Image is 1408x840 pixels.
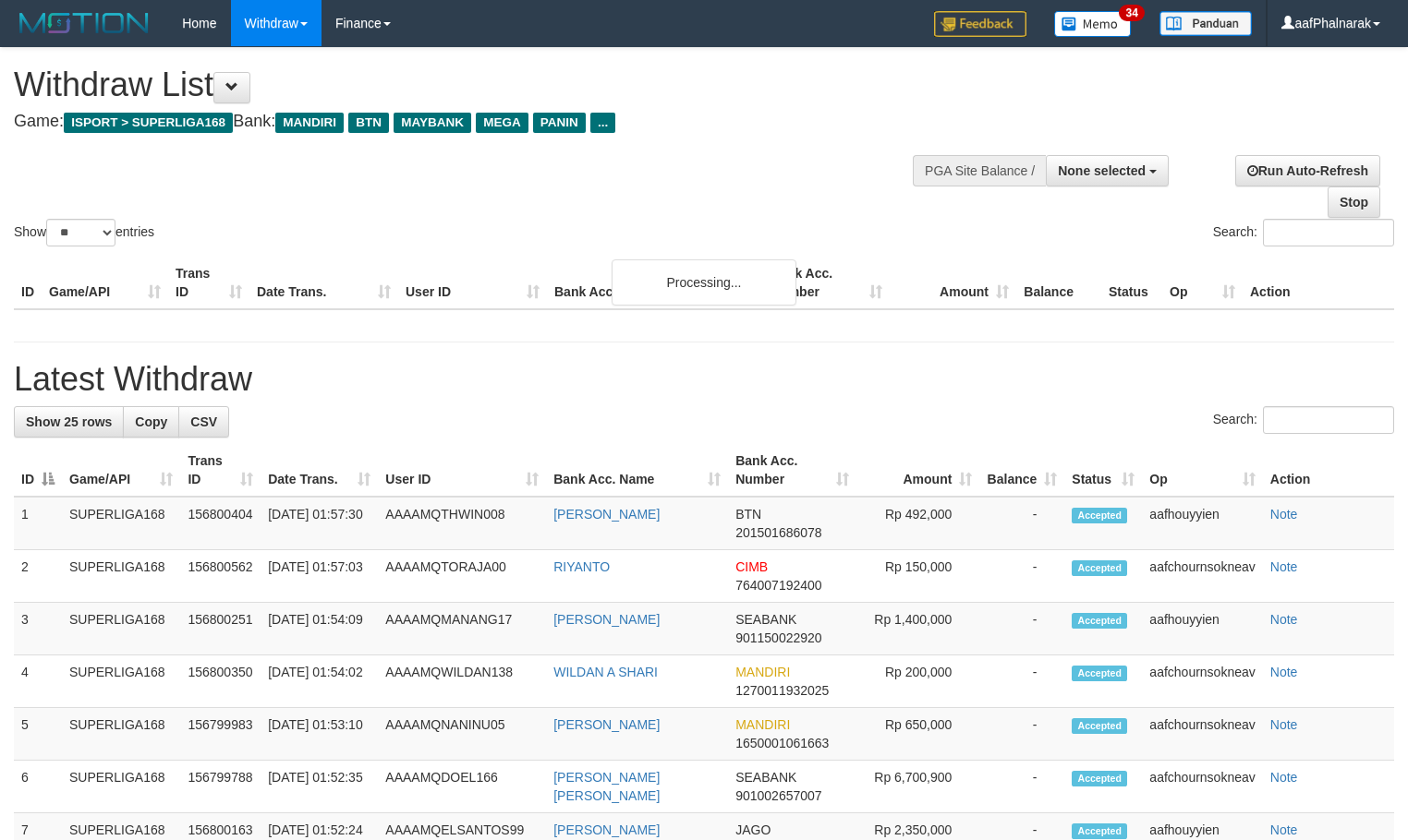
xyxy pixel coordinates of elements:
td: AAAAMQMANANG17 [378,603,546,655]
a: Note [1270,717,1298,732]
span: Copy 1650001061663 to clipboard [735,736,829,750]
td: 156800562 [180,550,261,603]
a: [PERSON_NAME] [553,612,660,627]
td: AAAAMQTHWIN008 [378,497,546,550]
a: Note [1270,507,1298,522]
span: Show 25 rows [26,414,112,429]
h4: Game: Bank: [14,113,920,131]
td: aafchournsokneav [1142,708,1262,761]
td: - [979,550,1064,603]
td: - [979,761,1064,813]
a: [PERSON_NAME] [PERSON_NAME] [553,770,660,803]
td: [DATE] 01:54:09 [261,603,378,655]
span: 34 [1119,5,1144,21]
a: Note [1270,559,1298,574]
td: [DATE] 01:57:03 [261,550,378,603]
h1: Withdraw List [14,66,920,103]
th: Bank Acc. Name [547,257,763,309]
td: - [979,708,1064,761]
input: Search: [1263,219,1394,246]
td: [DATE] 01:54:02 [261,655,378,708]
a: WILDAN A SHARI [553,665,658,679]
span: MANDIRI [735,665,790,679]
td: 156799983 [180,708,261,761]
span: MEGA [476,113,528,133]
td: AAAAMQWILDAN138 [378,655,546,708]
span: CIMB [735,559,768,574]
img: Feedback.jpg [934,11,1026,37]
td: 2 [14,550,62,603]
label: Search: [1213,219,1394,246]
a: Run Auto-Refresh [1235,155,1380,186]
span: Accepted [1072,823,1127,839]
label: Search: [1213,406,1394,434]
td: AAAAMQTORAJA00 [378,550,546,603]
th: User ID: activate to sort column ascending [378,444,546,497]
span: Accepted [1072,771,1127,786]
div: Processing... [612,259,796,306]
td: 156799788 [180,761,261,813]
td: - [979,497,1064,550]
span: SEABANK [735,770,796,785]
a: [PERSON_NAME] [553,507,660,522]
th: Action [1263,444,1394,497]
td: SUPERLIGA168 [62,708,180,761]
a: Note [1270,770,1298,785]
span: Accepted [1072,718,1127,734]
span: Copy 201501686078 to clipboard [735,525,821,540]
td: AAAAMQNANINU05 [378,708,546,761]
td: SUPERLIGA168 [62,550,180,603]
a: RIYANTO [553,559,610,574]
th: Date Trans.: activate to sort column ascending [261,444,378,497]
td: Rp 6,700,900 [856,761,979,813]
td: Rp 200,000 [856,655,979,708]
th: Balance [1016,257,1101,309]
a: Stop [1328,186,1380,218]
h1: Latest Withdraw [14,361,1394,398]
img: Button%20Memo.svg [1054,11,1132,37]
span: Copy 764007192400 to clipboard [735,578,821,593]
th: Action [1243,257,1394,309]
label: Show entries [14,219,154,246]
span: ... [590,113,615,133]
th: Op [1162,257,1243,309]
span: JAGO [735,822,771,837]
img: panduan.png [1159,11,1252,36]
th: Trans ID [168,257,249,309]
td: SUPERLIGA168 [62,603,180,655]
a: Note [1270,665,1298,679]
td: aafchournsokneav [1142,550,1262,603]
td: 156800404 [180,497,261,550]
th: Status [1101,257,1162,309]
span: Accepted [1072,508,1127,523]
span: Accepted [1072,666,1127,681]
th: ID: activate to sort column descending [14,444,62,497]
th: Date Trans. [249,257,398,309]
select: Showentries [46,219,115,246]
a: [PERSON_NAME] [553,717,660,732]
span: BTN [735,507,761,522]
th: Trans ID: activate to sort column ascending [180,444,261,497]
td: [DATE] 01:53:10 [261,708,378,761]
td: [DATE] 01:57:30 [261,497,378,550]
button: None selected [1046,155,1169,186]
td: SUPERLIGA168 [62,497,180,550]
td: aafhouyyien [1142,497,1262,550]
span: SEABANK [735,612,796,627]
span: MANDIRI [735,717,790,732]
span: Copy 901150022920 to clipboard [735,630,821,645]
span: ISPORT > SUPERLIGA168 [64,113,233,133]
span: None selected [1058,163,1146,178]
th: Game/API [42,257,168,309]
div: PGA Site Balance / [913,155,1046,186]
td: Rp 650,000 [856,708,979,761]
span: CSV [190,414,217,429]
td: AAAAMQDOEL166 [378,761,546,813]
td: Rp 1,400,000 [856,603,979,655]
span: Copy [135,414,167,429]
span: Accepted [1072,613,1127,629]
th: Bank Acc. Number: activate to sort column ascending [728,444,856,497]
a: [PERSON_NAME] [553,822,660,837]
th: Amount: activate to sort column ascending [856,444,979,497]
td: 156800350 [180,655,261,708]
